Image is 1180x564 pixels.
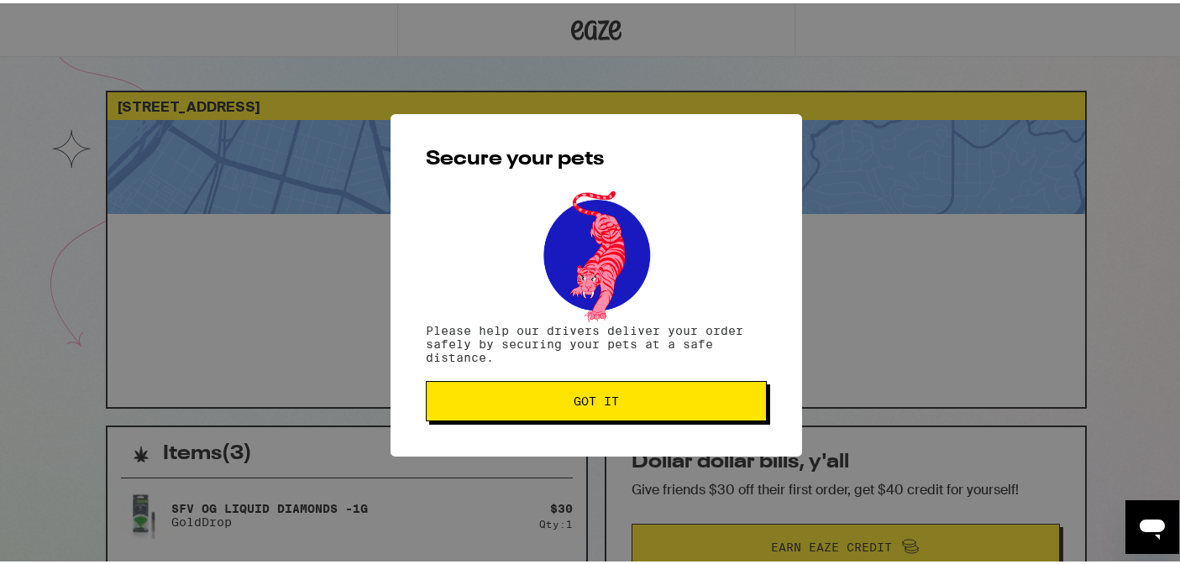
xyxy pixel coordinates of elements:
[426,146,767,166] h2: Secure your pets
[426,321,767,361] p: Please help our drivers deliver your order safely by securing your pets at a safe distance.
[574,392,619,404] span: Got it
[1125,497,1179,551] iframe: Button to launch messaging window
[426,378,767,418] button: Got it
[527,183,665,321] img: pets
